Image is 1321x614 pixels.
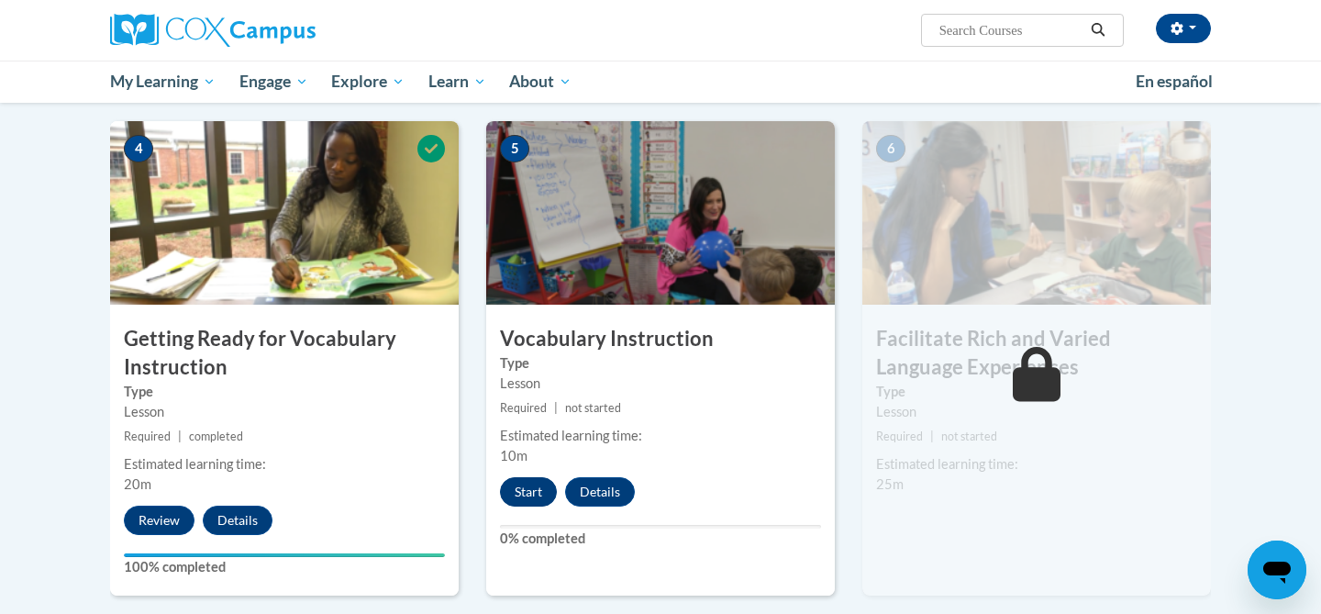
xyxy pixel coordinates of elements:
label: Type [500,353,821,374]
h3: Facilitate Rich and Varied Language Experiences [862,325,1211,382]
a: My Learning [98,61,228,103]
span: Required [876,430,923,443]
span: | [178,430,182,443]
span: | [930,430,934,443]
a: Engage [228,61,320,103]
span: Engage [239,71,308,93]
span: Required [124,430,171,443]
span: not started [565,401,621,415]
div: Lesson [876,402,1197,422]
a: About [498,61,584,103]
span: completed [189,430,243,443]
span: About [509,71,572,93]
span: 5 [500,135,529,162]
button: Details [203,506,272,535]
button: Start [500,477,557,507]
div: Estimated learning time: [876,454,1197,474]
img: Course Image [486,121,835,305]
div: Your progress [124,553,445,557]
h3: Getting Ready for Vocabulary Instruction [110,325,459,382]
label: Type [876,382,1197,402]
div: Estimated learning time: [124,454,445,474]
span: Learn [428,71,486,93]
a: Cox Campus [110,14,459,47]
iframe: Button to launch messaging window [1248,541,1306,599]
a: En español [1124,62,1225,101]
span: | [554,401,558,415]
input: Search Courses [938,19,1084,41]
img: Cox Campus [110,14,316,47]
span: En español [1136,72,1213,91]
span: My Learning [110,71,216,93]
span: Explore [331,71,405,93]
div: Main menu [83,61,1238,103]
button: Account Settings [1156,14,1211,43]
span: 6 [876,135,905,162]
h3: Vocabulary Instruction [486,325,835,353]
img: Course Image [862,121,1211,305]
span: 4 [124,135,153,162]
a: Explore [319,61,416,103]
label: 0% completed [500,529,821,549]
span: not started [941,430,997,443]
button: Details [565,477,635,507]
div: Estimated learning time: [500,426,821,446]
div: Lesson [124,402,445,422]
span: 10m [500,448,527,463]
span: 25m [876,476,904,492]
label: Type [124,382,445,402]
a: Learn [416,61,498,103]
img: Course Image [110,121,459,305]
button: Search [1084,19,1112,41]
span: 20m [124,476,151,492]
div: Lesson [500,374,821,394]
button: Review [124,506,194,535]
span: Required [500,401,547,415]
label: 100% completed [124,557,445,577]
